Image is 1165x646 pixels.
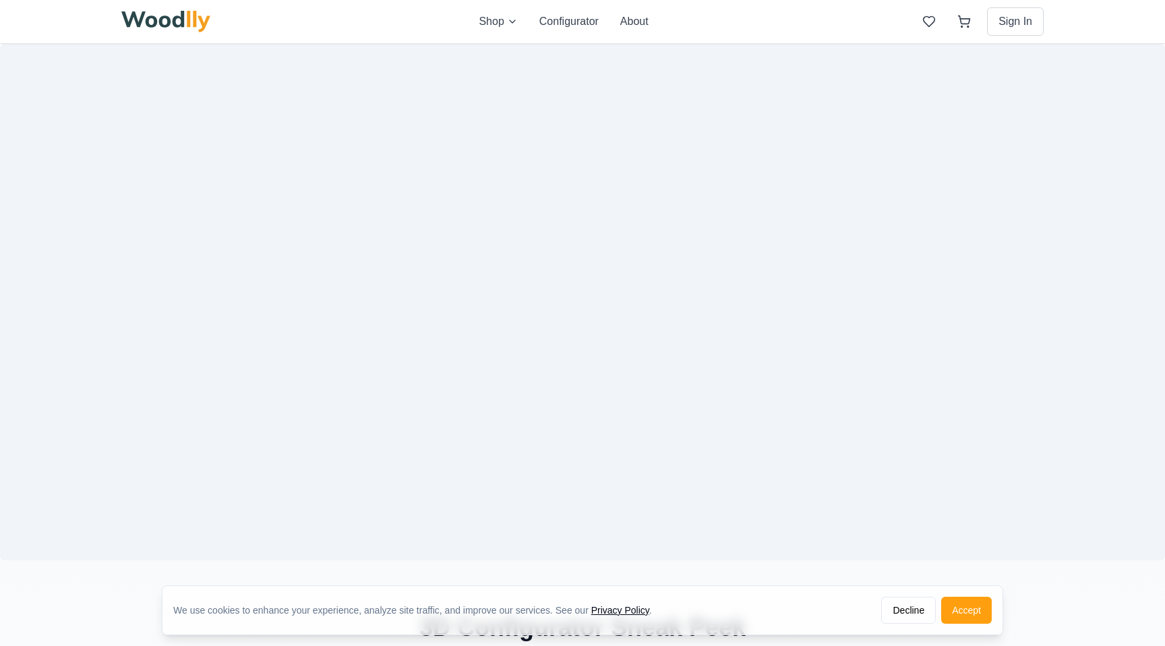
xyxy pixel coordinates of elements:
[987,7,1044,36] button: Sign In
[881,597,936,624] button: Decline
[121,11,210,32] img: Woodlly
[173,604,663,617] div: We use cookies to enhance your experience, analyze site traffic, and improve our services. See our .
[479,13,517,30] button: Shop
[591,605,649,616] a: Privacy Policy
[620,13,649,30] button: About
[941,597,992,624] button: Accept
[539,13,599,30] button: Configurator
